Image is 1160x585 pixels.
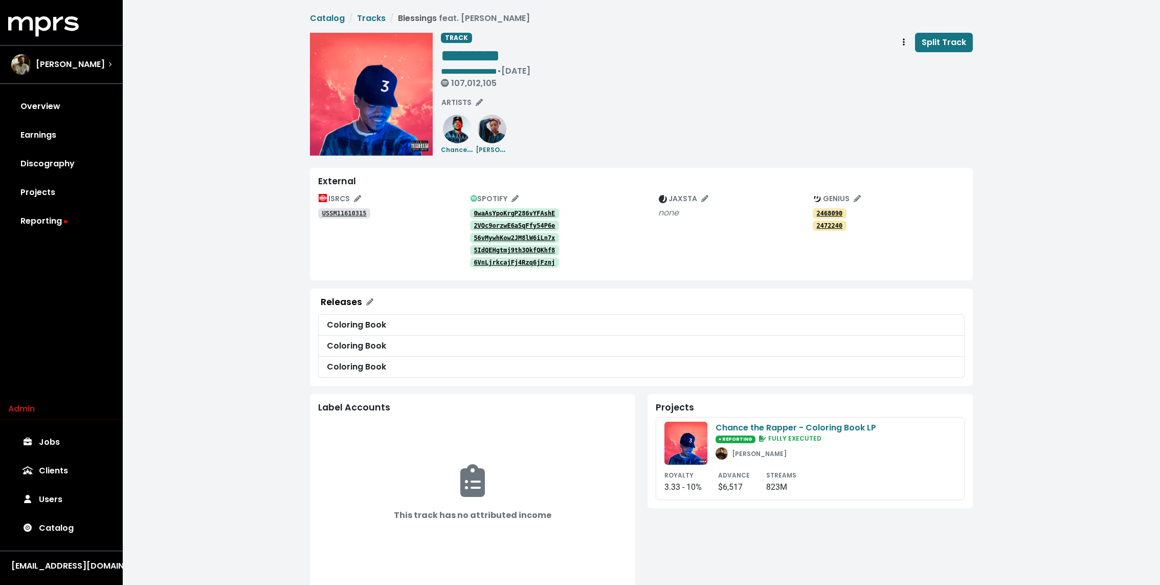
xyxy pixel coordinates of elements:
[8,149,115,178] a: Discography
[658,207,679,219] i: none
[8,514,115,543] a: Catalog
[476,143,530,155] small: [PERSON_NAME]
[664,422,707,465] img: ab67616d0000b273e71dd15fc5bdefd5bff70452
[437,95,487,111] button: Edit artists
[327,361,956,373] div: Coloring Book
[318,176,965,187] div: External
[470,245,560,255] a: 5IdQEHgtmj9th3OkfQKhf8
[439,12,530,24] span: feat. [PERSON_NAME]
[718,471,750,480] small: ADVANCE
[357,12,386,24] a: Tracks
[474,247,555,254] tt: 5IdQEHgtmj9th3OkfQKhf8
[318,208,370,219] a: USSM11610315
[664,481,702,493] div: 3.33 - 10%
[654,191,713,207] button: Edit jaxsta track identifications
[716,436,755,443] span: ● REPORTING
[664,471,694,480] small: ROYALTY
[441,68,497,75] span: Edit value
[656,417,965,500] a: Chance the Rapper - Coloring Book LP● REPORTING FULLY EXECUTED[PERSON_NAME]ROYALTY3.33 - 10%ADVAN...
[474,234,555,242] tt: 56vMywhKow2JM8lW6iLn7x
[809,191,865,207] button: Edit genius track identifications
[470,233,560,243] a: 56vMywhKow2JM8lW6iLn7x
[394,509,551,521] b: This track has no attributed income
[718,481,750,493] div: $6,517
[474,259,555,266] tt: 6VnLjrkcajFj4Rzq6jFznj
[922,36,966,48] span: Split Track
[813,208,846,219] a: 2468090
[318,314,965,336] a: Coloring Book
[766,481,796,493] div: 823M
[319,194,327,202] img: The logo of the International Organization for Standardization
[716,447,728,460] img: 35a36749-9726-4304-a39b-32f06ca1d5bb.JPG
[441,122,474,156] a: Chance the Rapper
[441,143,506,155] small: Chance the Rapper
[659,193,708,204] span: JAXSTA
[441,48,500,64] span: Edit value
[656,402,965,413] div: Projects
[817,210,843,217] tt: 2468090
[310,12,345,24] a: Catalog
[441,33,472,43] span: TRACK
[8,121,115,149] a: Earnings
[813,193,861,204] span: GENIUS
[659,195,667,203] img: The jaxsta.com logo
[8,92,115,121] a: Overview
[813,221,846,231] a: 2472240
[893,33,915,52] button: Track actions
[441,97,483,107] span: ARTISTS
[478,115,506,143] img: b79956482706e66a5d8946f8fb7ee8bf.1000x1000x1.jpg
[327,319,956,331] div: Coloring Book
[310,33,433,156] img: Album art for this track, Blessings
[8,457,115,485] a: Clients
[318,357,965,378] a: Coloring Book
[470,257,560,268] a: 6VnLjrkcajFj4Rzq6jFznj
[474,222,555,229] tt: 2VQc9orzwE6a5qFfy54P6e
[8,207,115,235] a: Reporting
[766,471,796,480] small: STREAMS
[813,195,821,203] img: The genius.com logo
[716,422,876,434] div: Chance the Rapper - Coloring Book LP
[8,178,115,207] a: Projects
[36,58,105,71] span: [PERSON_NAME]
[466,191,524,207] button: Edit spotify track identifications for this track
[310,12,973,25] nav: breadcrumb
[471,193,519,204] span: SPOTIFY
[318,402,627,413] div: Label Accounts
[314,191,366,207] button: Edit ISRC mappings for this track
[476,122,508,156] a: [PERSON_NAME]
[817,222,843,229] tt: 2472240
[8,428,115,457] a: Jobs
[8,20,79,32] a: mprs logo
[474,210,555,217] tt: 0waAsYpoKrgP286vYFAshE
[321,297,362,308] div: Releases
[322,210,367,217] tt: USSM11610315
[11,560,111,572] div: [EMAIL_ADDRESS][DOMAIN_NAME]
[8,559,115,573] button: [EMAIL_ADDRESS][DOMAIN_NAME]
[318,336,965,357] a: Coloring Book
[732,449,787,458] small: [PERSON_NAME]
[11,54,32,75] img: The selected account / producer
[441,65,530,88] span: • [DATE]
[319,193,361,204] span: ISRCS
[441,78,530,88] div: 107,012,105
[386,12,530,25] li: Blessings
[314,293,380,312] button: Releases
[443,115,472,143] img: 9db1a9643a028d62543e44c90da3a6ad.1000x1000x1.jpg
[8,485,115,514] a: Users
[757,434,821,443] span: FULLY EXECUTED
[470,221,560,231] a: 2VQc9orzwE6a5qFfy54P6e
[915,33,973,52] button: Split Track
[470,208,560,219] a: 0waAsYpoKrgP286vYFAshE
[327,340,956,352] div: Coloring Book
